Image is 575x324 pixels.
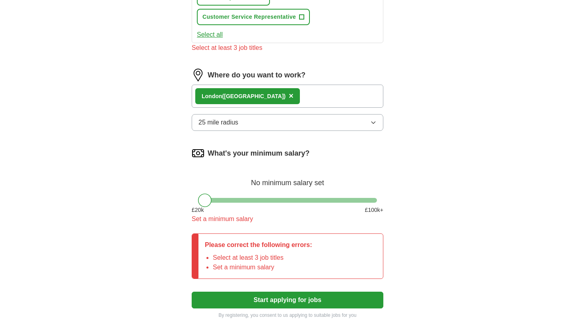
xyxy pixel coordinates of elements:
span: Customer Service Representative [202,13,296,21]
button: Select all [197,30,223,40]
label: What's your minimum salary? [208,148,309,159]
div: don [202,92,286,101]
div: No minimum salary set [192,169,383,188]
div: Select at least 3 job titles [192,43,383,53]
span: ([GEOGRAPHIC_DATA]) [222,93,286,99]
span: £ 20 k [192,206,204,214]
span: × [289,91,293,100]
p: Please correct the following errors: [205,240,312,250]
span: 25 mile radius [198,118,238,127]
li: Select at least 3 job titles [213,253,312,263]
li: Set a minimum salary [213,263,312,272]
p: By registering, you consent to us applying to suitable jobs for you [192,312,383,319]
img: salary.png [192,147,204,160]
label: Where do you want to work? [208,70,305,81]
button: Start applying for jobs [192,292,383,308]
img: location.png [192,69,204,81]
button: 25 mile radius [192,114,383,131]
button: Customer Service Representative [197,9,310,25]
div: Set a minimum salary [192,214,383,224]
strong: Lon [202,93,212,99]
span: £ 100 k+ [365,206,383,214]
button: × [289,90,293,102]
